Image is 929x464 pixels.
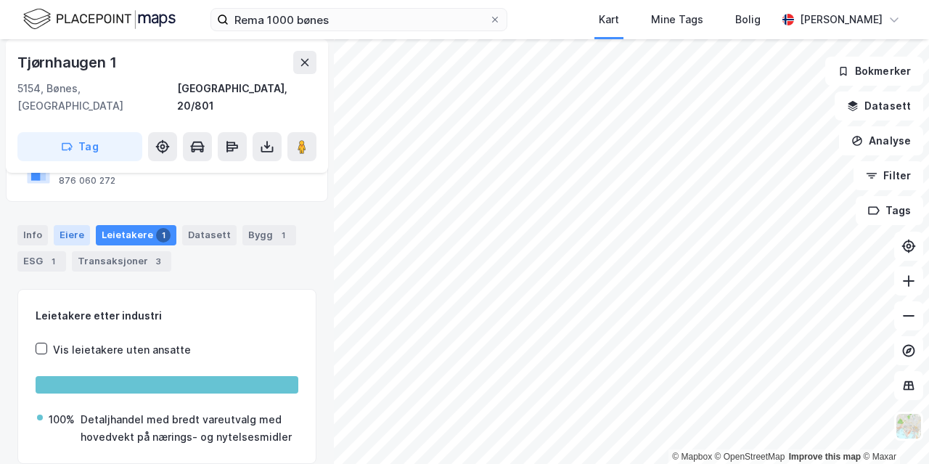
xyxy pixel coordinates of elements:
[854,161,923,190] button: Filter
[715,452,785,462] a: OpenStreetMap
[800,11,883,28] div: [PERSON_NAME]
[59,175,115,187] div: 876 060 272
[735,11,761,28] div: Bolig
[23,7,176,32] img: logo.f888ab2527a4732fd821a326f86c7f29.svg
[599,11,619,28] div: Kart
[856,196,923,225] button: Tags
[229,9,489,30] input: Søk på adresse, matrikkel, gårdeiere, leietakere eller personer
[81,411,297,446] div: Detaljhandel med bredt vareutvalg med hovedvekt på nærings- og nytelsesmidler
[17,51,119,74] div: Tjørnhaugen 1
[46,254,60,269] div: 1
[151,254,165,269] div: 3
[177,80,316,115] div: [GEOGRAPHIC_DATA], 20/801
[53,341,191,359] div: Vis leietakere uten ansatte
[17,132,142,161] button: Tag
[49,411,75,428] div: 100%
[651,11,703,28] div: Mine Tags
[276,228,290,243] div: 1
[182,225,237,245] div: Datasett
[856,394,929,464] iframe: Chat Widget
[835,91,923,121] button: Datasett
[242,225,296,245] div: Bygg
[856,394,929,464] div: Kontrollprogram for chat
[156,228,171,243] div: 1
[54,225,90,245] div: Eiere
[36,307,298,325] div: Leietakere etter industri
[672,452,712,462] a: Mapbox
[17,80,177,115] div: 5154, Bønes, [GEOGRAPHIC_DATA]
[96,225,176,245] div: Leietakere
[825,57,923,86] button: Bokmerker
[839,126,923,155] button: Analyse
[789,452,861,462] a: Improve this map
[17,225,48,245] div: Info
[17,251,66,272] div: ESG
[72,251,171,272] div: Transaksjoner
